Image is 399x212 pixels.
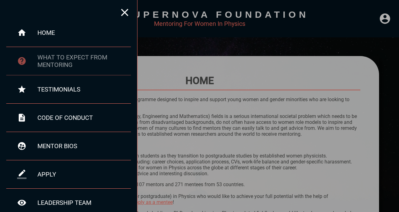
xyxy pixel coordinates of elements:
[37,54,131,68] div: what to expect from mentoring
[37,114,131,121] div: code of conduct
[37,86,131,93] div: testimonials
[37,199,131,206] div: leadership team
[37,142,131,150] div: mentor bios
[37,171,131,178] div: apply
[37,29,131,36] div: home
